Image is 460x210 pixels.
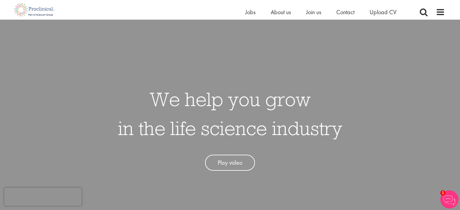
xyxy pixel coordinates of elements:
[205,155,255,171] a: Play video
[440,190,445,195] span: 1
[336,8,354,16] a: Contact
[306,8,321,16] a: Join us
[118,85,342,143] h1: We help you grow in the life science industry
[271,8,291,16] a: About us
[440,190,458,208] img: Chatbot
[245,8,256,16] a: Jobs
[370,8,396,16] a: Upload CV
